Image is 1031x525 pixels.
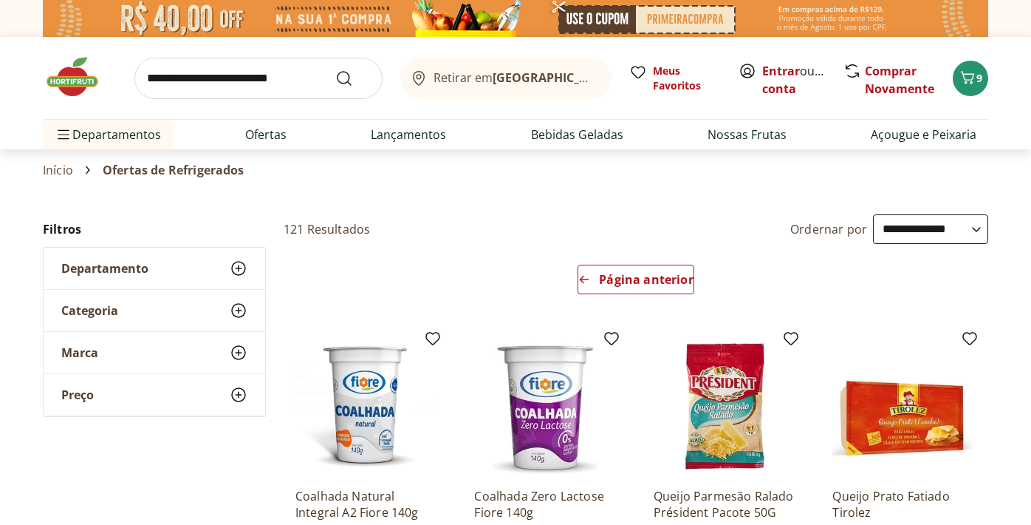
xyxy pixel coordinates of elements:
[400,58,612,99] button: Retirar em[GEOGRAPHIC_DATA]/[GEOGRAPHIC_DATA]
[61,345,98,360] span: Marca
[44,290,265,331] button: Categoria
[976,71,982,85] span: 9
[44,248,265,289] button: Departamento
[790,221,867,237] label: Ordernar por
[653,64,721,93] span: Meus Favoritos
[43,214,266,244] h2: Filtros
[134,58,383,99] input: search
[245,126,287,143] a: Ofertas
[44,374,265,416] button: Preço
[871,126,976,143] a: Açougue e Peixaria
[832,488,973,521] a: Queijo Prato Fatiado Tirolez
[654,336,794,476] img: Queijo Parmesão Ralado Président Pacote 50G
[762,62,828,98] span: ou
[103,163,244,177] span: Ofertas de Refrigerados
[599,274,693,285] span: Página anterior
[953,61,988,96] button: Carrinho
[434,71,597,84] span: Retirar em
[832,336,973,476] img: Queijo Prato Fatiado Tirolez
[865,63,934,97] a: Comprar Novamente
[284,221,370,237] h2: 121 Resultados
[55,117,72,152] button: Menu
[762,63,800,79] a: Entrar
[61,387,94,402] span: Preço
[531,126,623,143] a: Bebidas Geladas
[43,163,73,177] a: Início
[295,488,436,521] a: Coalhada Natural Integral A2 Fiore 140g
[371,126,446,143] a: Lançamentos
[708,126,787,143] a: Nossas Frutas
[43,55,117,99] img: Hortifruti
[335,70,371,87] button: Submit Search
[654,488,794,521] a: Queijo Parmesão Ralado Président Pacote 50G
[578,265,693,300] a: Página anterior
[61,303,118,318] span: Categoria
[474,336,614,476] img: Coalhada Zero Lactose Fiore 140g
[55,117,161,152] span: Departamentos
[578,274,590,285] svg: Arrow Left icon
[629,64,721,93] a: Meus Favoritos
[493,70,741,86] b: [GEOGRAPHIC_DATA]/[GEOGRAPHIC_DATA]
[44,332,265,373] button: Marca
[61,261,148,276] span: Departamento
[762,63,843,97] a: Criar conta
[295,336,436,476] img: Coalhada Natural Integral A2 Fiore 140g
[474,488,614,521] a: Coalhada Zero Lactose Fiore 140g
